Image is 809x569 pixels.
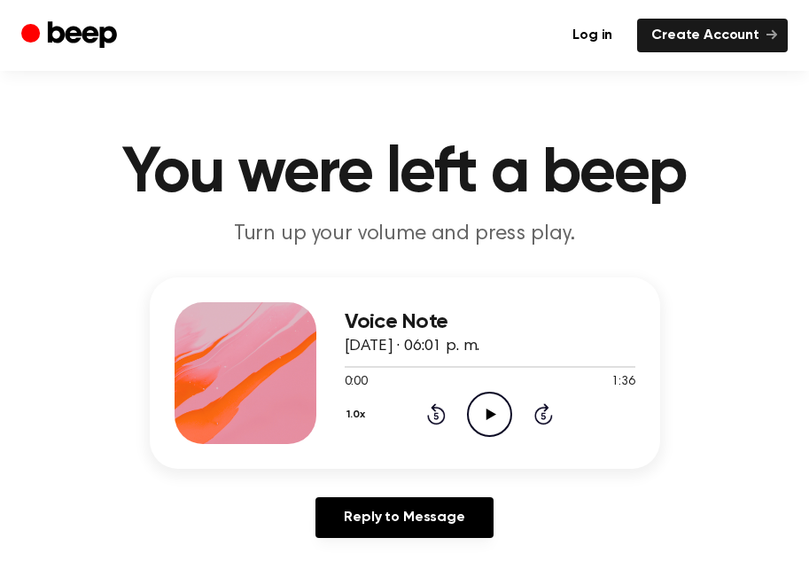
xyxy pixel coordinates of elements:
button: 1.0x [345,400,372,430]
a: Reply to Message [315,497,493,538]
span: 1:36 [611,373,634,392]
a: Beep [21,19,121,53]
span: 0:00 [345,373,368,392]
p: Turn up your volume and press play. [65,220,745,249]
a: Create Account [637,19,788,52]
a: Log in [558,19,626,52]
span: [DATE] · 06:01 p. m. [345,339,480,355]
h3: Voice Note [345,310,635,334]
h1: You were left a beep [21,142,788,206]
